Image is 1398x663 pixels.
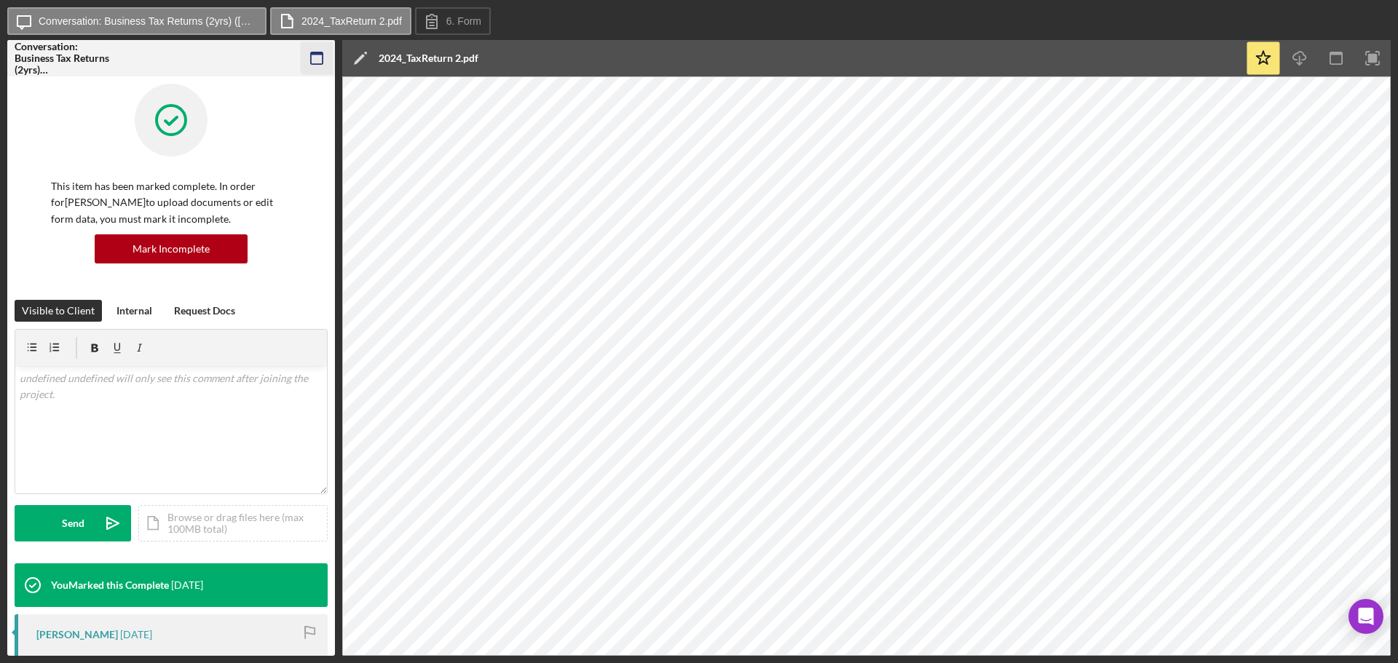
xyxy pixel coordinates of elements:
[415,7,491,35] button: 6. Form
[446,15,481,27] label: 6. Form
[7,7,266,35] button: Conversation: Business Tax Returns (2yrs) ([PERSON_NAME])
[1348,599,1383,634] div: Open Intercom Messenger
[116,300,152,322] div: Internal
[171,579,203,591] time: 2025-08-04 13:54
[133,234,210,263] div: Mark Incomplete
[15,300,102,322] button: Visible to Client
[15,505,131,541] button: Send
[51,579,169,591] div: You Marked this Complete
[379,52,478,64] div: 2024_TaxReturn 2.pdf
[62,505,84,541] div: Send
[270,7,411,35] button: 2024_TaxReturn 2.pdf
[174,300,235,322] div: Request Docs
[120,629,152,640] time: 2025-08-01 00:06
[15,41,116,76] div: Conversation: Business Tax Returns (2yrs) ([PERSON_NAME])
[39,15,257,27] label: Conversation: Business Tax Returns (2yrs) ([PERSON_NAME])
[22,300,95,322] div: Visible to Client
[301,15,402,27] label: 2024_TaxReturn 2.pdf
[95,234,248,263] button: Mark Incomplete
[51,178,291,227] p: This item has been marked complete. In order for [PERSON_NAME] to upload documents or edit form d...
[36,629,118,640] div: [PERSON_NAME]
[109,300,159,322] button: Internal
[167,300,242,322] button: Request Docs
